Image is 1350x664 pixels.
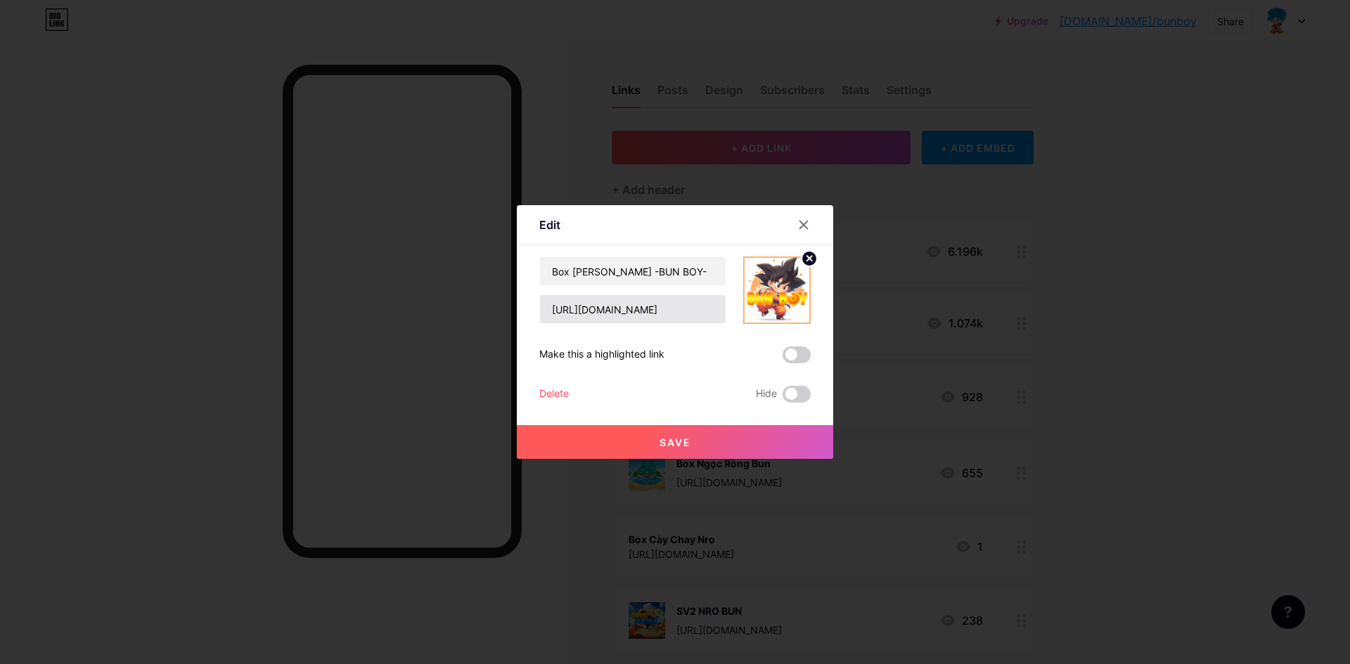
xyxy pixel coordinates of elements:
input: Title [540,257,726,285]
span: Save [660,436,691,448]
div: Delete [539,386,569,403]
button: Save [517,425,833,459]
div: Make this a highlighted link [539,346,664,363]
img: link_thumbnail [743,256,811,324]
input: URL [540,295,726,323]
span: Hide [756,386,777,403]
div: Edit [539,216,560,233]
